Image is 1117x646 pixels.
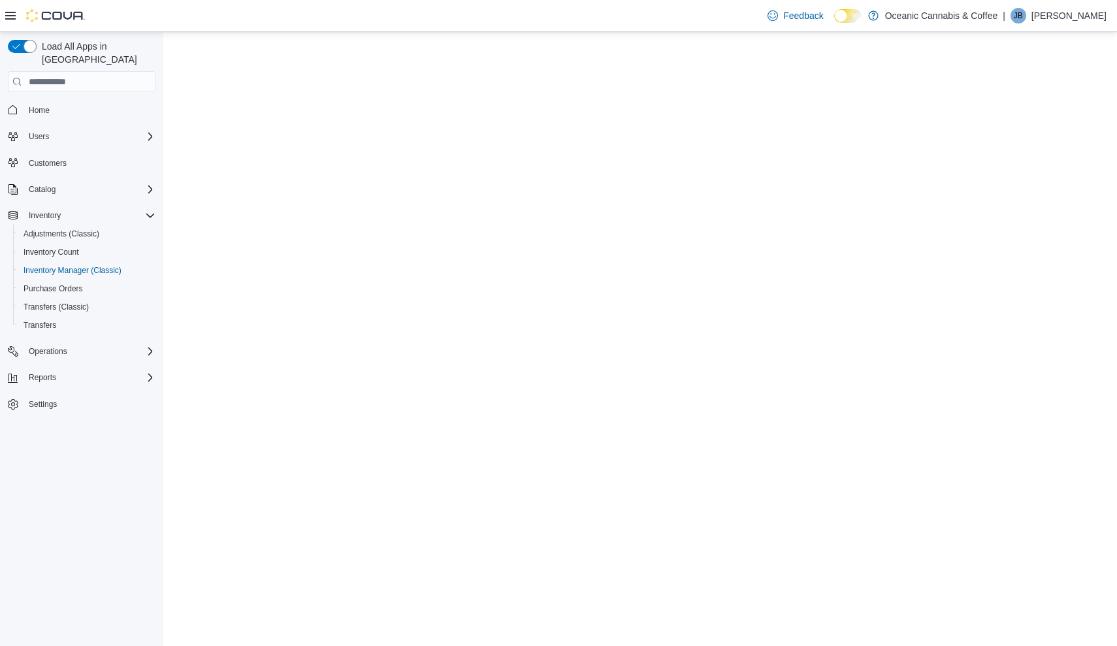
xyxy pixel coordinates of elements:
[24,302,89,312] span: Transfers (Classic)
[3,153,161,172] button: Customers
[18,299,155,315] span: Transfers (Classic)
[29,346,67,357] span: Operations
[834,23,835,24] span: Dark Mode
[885,8,998,24] p: Oceanic Cannabis & Coffee
[18,263,155,278] span: Inventory Manager (Classic)
[18,244,84,260] a: Inventory Count
[24,229,99,239] span: Adjustments (Classic)
[18,281,155,297] span: Purchase Orders
[24,370,61,385] button: Reports
[783,9,823,22] span: Feedback
[834,9,862,23] input: Dark Mode
[24,283,83,294] span: Purchase Orders
[13,316,161,334] button: Transfers
[24,370,155,385] span: Reports
[18,263,127,278] a: Inventory Manager (Classic)
[24,208,66,223] button: Inventory
[1031,8,1107,24] p: [PERSON_NAME]
[1003,8,1005,24] p: |
[24,344,73,359] button: Operations
[1014,8,1023,24] span: JB
[3,206,161,225] button: Inventory
[13,243,161,261] button: Inventory Count
[29,399,57,410] span: Settings
[24,101,155,118] span: Home
[24,396,62,412] a: Settings
[18,317,155,333] span: Transfers
[13,261,161,280] button: Inventory Manager (Classic)
[18,226,105,242] a: Adjustments (Classic)
[29,184,56,195] span: Catalog
[18,244,155,260] span: Inventory Count
[24,155,155,171] span: Customers
[29,210,61,221] span: Inventory
[24,129,54,144] button: Users
[3,180,161,199] button: Catalog
[37,40,155,66] span: Load All Apps in [GEOGRAPHIC_DATA]
[24,265,121,276] span: Inventory Manager (Classic)
[18,317,61,333] a: Transfers
[24,344,155,359] span: Operations
[3,100,161,119] button: Home
[24,155,72,171] a: Customers
[24,182,155,197] span: Catalog
[18,299,94,315] a: Transfers (Classic)
[18,226,155,242] span: Adjustments (Classic)
[3,395,161,413] button: Settings
[29,372,56,383] span: Reports
[13,280,161,298] button: Purchase Orders
[29,158,67,169] span: Customers
[24,247,79,257] span: Inventory Count
[24,208,155,223] span: Inventory
[1011,8,1026,24] div: Jelisa Bond
[13,225,161,243] button: Adjustments (Classic)
[762,3,828,29] a: Feedback
[29,105,50,116] span: Home
[24,129,155,144] span: Users
[13,298,161,316] button: Transfers (Classic)
[3,368,161,387] button: Reports
[24,182,61,197] button: Catalog
[24,320,56,331] span: Transfers
[18,281,88,297] a: Purchase Orders
[24,103,55,118] a: Home
[26,9,85,22] img: Cova
[29,131,49,142] span: Users
[3,342,161,361] button: Operations
[24,396,155,412] span: Settings
[8,95,155,447] nav: Complex example
[3,127,161,146] button: Users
